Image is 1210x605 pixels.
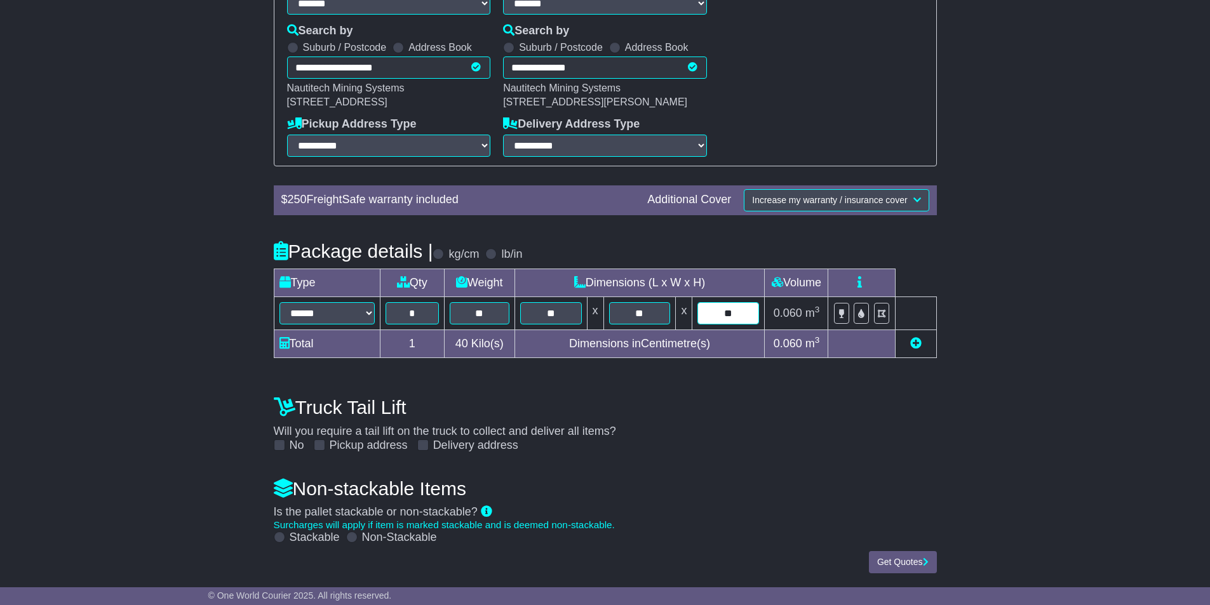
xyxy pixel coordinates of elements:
label: Delivery Address Type [503,117,640,131]
label: Pickup address [330,439,408,453]
h4: Package details | [274,241,433,262]
span: Nautitech Mining Systems [503,83,621,93]
span: m [805,337,820,350]
td: Type [274,269,380,296]
label: No [290,439,304,453]
a: Add new item [910,337,922,350]
td: 1 [380,329,444,357]
span: Nautitech Mining Systems [287,83,405,93]
span: 250 [288,193,307,206]
button: Get Quotes [869,551,937,573]
sup: 3 [815,305,820,314]
div: Will you require a tail lift on the truck to collect and deliver all items? [267,390,943,453]
div: Additional Cover [641,193,737,207]
span: © One World Courier 2025. All rights reserved. [208,590,392,601]
h4: Non-stackable Items [274,478,937,499]
h4: Truck Tail Lift [274,397,937,418]
sup: 3 [815,335,820,345]
label: Suburb / Postcode [519,41,603,53]
label: Search by [503,24,569,38]
label: lb/in [501,248,522,262]
td: Total [274,329,380,357]
label: Address Book [625,41,689,53]
label: Non-Stackable [362,531,437,545]
td: Volume [765,269,828,296]
label: Delivery address [433,439,518,453]
div: Surcharges will apply if item is marked stackable and is deemed non-stackable. [274,519,937,531]
span: Is the pallet stackable or non-stackable? [274,505,478,518]
td: Qty [380,269,444,296]
td: x [587,296,603,329]
td: Kilo(s) [444,329,514,357]
label: Search by [287,24,353,38]
span: m [805,307,820,319]
label: Address Book [408,41,472,53]
td: Weight [444,269,514,296]
label: kg/cm [448,248,479,262]
div: $ FreightSafe warranty included [275,193,642,207]
td: Dimensions (L x W x H) [514,269,765,296]
span: Increase my warranty / insurance cover [752,195,907,205]
span: 0.060 [774,307,802,319]
span: [STREET_ADDRESS] [287,96,387,107]
span: [STREET_ADDRESS][PERSON_NAME] [503,96,687,107]
td: x [676,296,692,329]
td: Dimensions in Centimetre(s) [514,329,765,357]
label: Pickup Address Type [287,117,417,131]
span: 0.060 [774,337,802,350]
span: 40 [455,337,468,350]
label: Stackable [290,531,340,545]
button: Increase my warranty / insurance cover [744,189,929,211]
label: Suburb / Postcode [303,41,387,53]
